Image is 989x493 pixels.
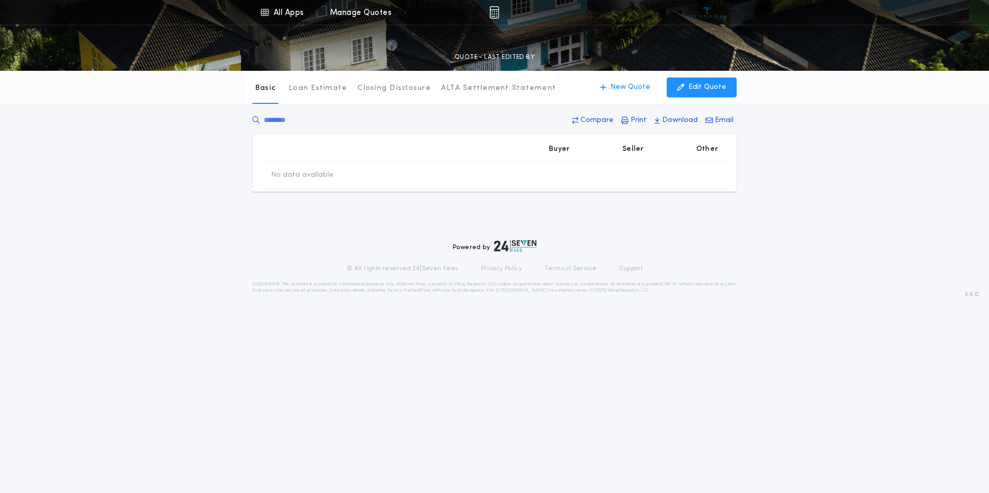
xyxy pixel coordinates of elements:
[357,83,431,94] p: Closing Disclosure
[662,115,698,126] p: Download
[545,265,596,273] a: Terms of Service
[263,162,342,189] td: No data available
[255,83,276,94] p: Basic
[688,82,726,93] p: Edit Quote
[965,290,979,299] span: 3.8.0
[455,52,534,63] p: QUOTE - LAST EDITED BY
[667,78,737,97] button: Edit Quote
[494,240,536,252] img: logo
[489,6,499,19] img: img
[651,111,701,130] button: Download
[618,111,650,130] button: Print
[696,144,718,155] p: Other
[252,281,737,294] p: DISCLAIMER: This estimate is provided for informational purposes only. 24|Seven Fees, a product o...
[569,111,617,130] button: Compare
[715,115,733,126] p: Email
[580,115,613,126] p: Compare
[347,265,458,273] p: © All rights reserved. 24|Seven Fees
[702,111,737,130] button: Email
[549,144,570,155] p: Buyer
[496,288,547,292] a: [URL][DOMAIN_NAME]
[441,83,556,94] p: ALTA Settlement Statement
[289,83,347,94] p: Loan Estimate
[622,144,644,155] p: Seller
[631,115,647,126] p: Print
[590,78,661,97] button: New Quote
[688,7,727,18] img: vs-icon
[619,265,642,273] a: Support
[610,82,650,93] p: New Quote
[453,240,536,252] div: Powered by
[481,265,522,273] a: Privacy Policy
